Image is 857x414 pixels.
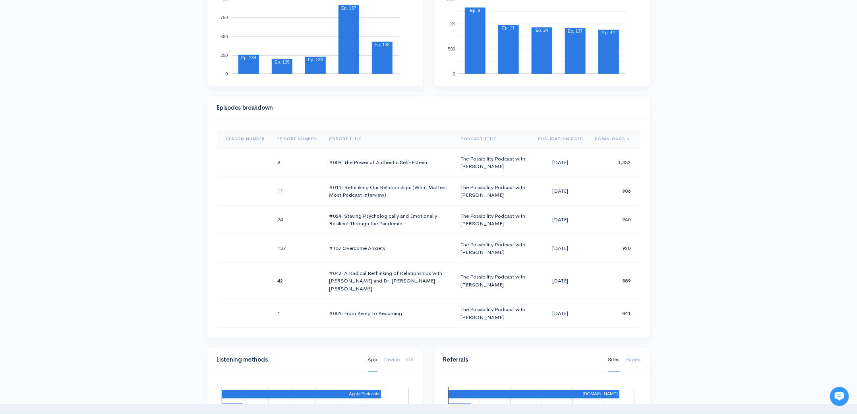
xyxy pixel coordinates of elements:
[12,39,147,51] h1: Hi 👋
[323,148,454,177] td: #009: The Power of Authentic Self-Esteem
[221,34,228,39] text: 500
[608,348,620,372] a: Sites
[589,177,640,205] td: 986
[568,29,583,33] text: Ep. 137
[589,263,640,299] td: 889
[384,348,400,372] a: Device
[589,234,640,263] td: 920
[589,205,640,234] td: 940
[406,348,414,372] a: OS
[532,205,589,234] td: [DATE]
[12,53,147,91] h2: Just let us know if you need anything and we'll be happy to help! 🙂
[589,148,640,177] td: 1,332
[225,72,228,76] text: 0
[375,42,390,47] text: Ep. 138
[443,356,599,363] h4: Referrals
[275,60,290,64] text: Ep. 135
[271,234,323,263] td: 137
[51,110,95,116] span: New conversation
[502,25,515,30] text: Ep. 11
[532,130,589,149] th: Sort column
[217,356,358,363] h4: Listening methods
[450,21,455,26] text: 1K
[271,205,323,234] td: 24
[454,148,532,177] td: The Possibility Podcast with [PERSON_NAME]
[454,234,532,263] td: The Possibility Podcast with [PERSON_NAME]
[323,130,454,149] th: Sort column
[271,177,323,205] td: 11
[454,299,532,328] td: The Possibility Podcast with [PERSON_NAME]
[368,348,378,372] a: App
[532,263,589,299] td: [DATE]
[323,299,454,328] td: #001: From Being to Becoming
[454,205,532,234] td: The Possibility Podcast with [PERSON_NAME]
[271,130,323,149] th: Sort column
[454,263,532,299] td: The Possibility Podcast with [PERSON_NAME]
[341,6,356,10] text: Ep. 137
[323,205,454,234] td: #024: Staying Psychologically and Emotionally Resilient Through the Pandemic
[454,130,532,149] th: Sort column
[589,130,640,149] th: Sort column
[626,348,640,372] a: Pages
[271,263,323,299] td: 42
[602,30,615,35] text: Ep. 42
[589,299,640,328] td: 841
[217,104,636,111] h4: Episodes breakdown
[532,148,589,177] td: [DATE]
[241,55,256,60] text: Ep. 134
[454,177,532,205] td: The Possibility Podcast with [PERSON_NAME]
[470,8,480,13] text: Ep. 9
[323,328,454,356] td: #018: Overcoming Anxiety
[349,392,379,397] text: Apple Podcasts
[23,149,142,165] input: Search articles
[448,46,455,51] text: 500
[453,72,455,76] text: 0
[323,263,454,299] td: #042: A Radical Rethinking of Relationships with [PERSON_NAME] and Dr. [PERSON_NAME] [PERSON_NAME]
[271,148,323,177] td: 9
[217,130,271,149] th: Sort column
[308,57,323,62] text: Ep. 136
[221,15,228,20] text: 750
[536,28,548,33] text: Ep. 24
[454,328,532,356] td: The Possibility Podcast with [PERSON_NAME]
[221,53,228,58] text: 250
[532,299,589,328] td: [DATE]
[323,234,454,263] td: #137 Overcome Anxiety
[271,299,323,328] td: 1
[271,328,323,356] td: 18
[532,177,589,205] td: [DATE]
[323,177,454,205] td: #011: Rethinking Our Relationships (What Matters Most Podcast Interview)
[589,328,640,356] td: 797
[11,136,148,146] p: Find an answer quickly
[532,234,589,263] td: [DATE]
[582,392,617,397] text: [DOMAIN_NAME]
[532,328,589,356] td: [DATE]
[12,105,147,121] button: New conversation
[830,387,849,406] iframe: gist-messenger-bubble-iframe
